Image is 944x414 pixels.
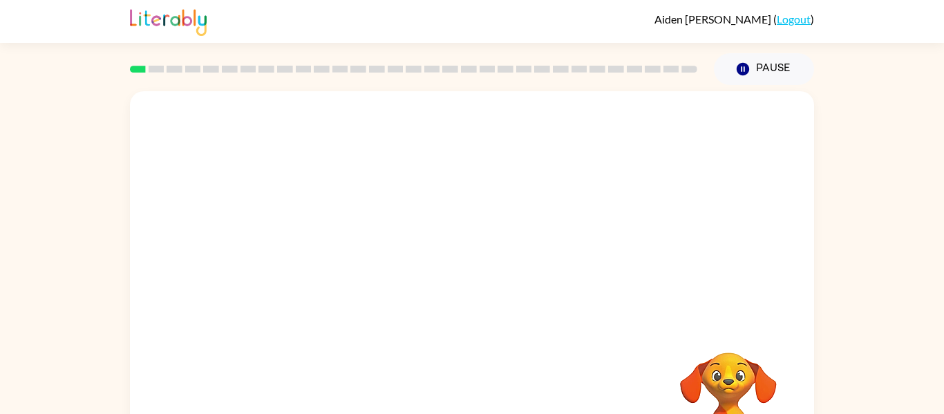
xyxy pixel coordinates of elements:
img: Literably [130,6,207,36]
button: Pause [714,53,814,85]
div: ( ) [654,12,814,26]
span: Aiden [PERSON_NAME] [654,12,773,26]
a: Logout [777,12,811,26]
